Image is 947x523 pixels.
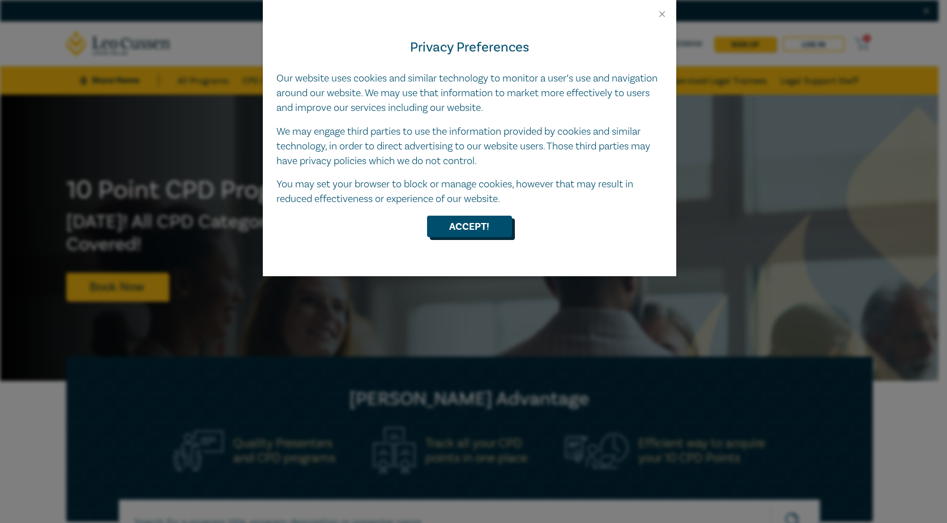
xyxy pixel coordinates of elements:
[276,125,663,169] p: We may engage third parties to use the information provided by cookies and similar technology, in...
[427,216,512,237] button: Accept!
[276,177,663,207] p: You may set your browser to block or manage cookies, however that may result in reduced effective...
[276,37,663,58] h4: Privacy Preferences
[276,71,663,115] p: Our website uses cookies and similar technology to monitor a user’s use and navigation around our...
[657,9,667,19] button: Close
